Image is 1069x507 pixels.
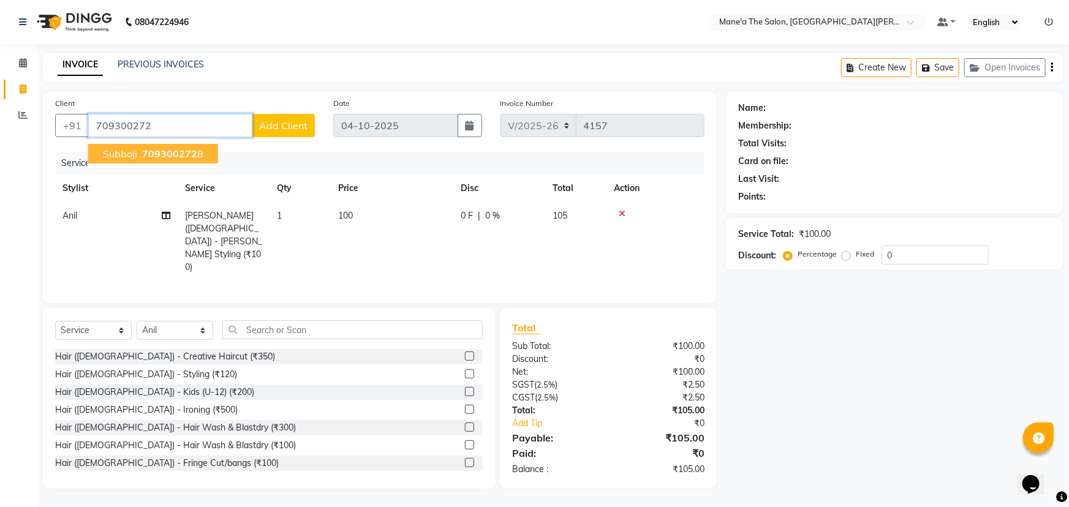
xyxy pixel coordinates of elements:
[55,439,296,452] div: Hair ([DEMOGRAPHIC_DATA]) - Hair Wash & Blastdry (₹100)
[512,321,540,334] span: Total
[503,417,625,430] a: Add Tip
[608,340,714,353] div: ₹100.00
[503,340,608,353] div: Sub Total:
[606,175,704,202] th: Action
[608,404,714,417] div: ₹105.00
[608,430,714,445] div: ₹105.00
[738,137,787,150] div: Total Visits:
[738,155,788,168] div: Card on file:
[503,391,608,404] div: ( )
[55,421,296,434] div: Hair ([DEMOGRAPHIC_DATA]) - Hair Wash & Blastdry (₹300)
[453,175,545,202] th: Disc
[56,152,714,175] div: Services
[738,119,791,132] div: Membership:
[142,148,197,160] span: 709300272
[1018,458,1057,495] iframe: chat widget
[222,320,483,339] input: Search or Scan
[485,209,500,222] span: 0 %
[55,175,178,202] th: Stylist
[916,58,959,77] button: Save
[503,404,608,417] div: Total:
[798,249,837,260] label: Percentage
[738,228,794,241] div: Service Total:
[503,446,608,460] div: Paid:
[55,98,75,109] label: Client
[545,175,606,202] th: Total
[252,114,315,137] button: Add Client
[503,366,608,378] div: Net:
[55,350,275,363] div: Hair ([DEMOGRAPHIC_DATA]) - Creative Haircut (₹350)
[856,249,874,260] label: Fixed
[626,417,714,430] div: ₹0
[799,228,831,241] div: ₹100.00
[553,210,567,221] span: 105
[964,58,1046,77] button: Open Invoices
[512,392,535,403] span: CGST
[841,58,912,77] button: Create New
[501,98,554,109] label: Invoice Number
[503,430,608,445] div: Payable:
[259,119,308,132] span: Add Client
[503,463,608,476] div: Balance :
[55,368,237,381] div: Hair ([DEMOGRAPHIC_DATA]) - Styling (₹120)
[55,457,279,470] div: Hair ([DEMOGRAPHIC_DATA]) - Fringe Cut/bangs (₹100)
[461,209,473,222] span: 0 F
[140,148,203,160] ngb-highlight: 8
[478,209,480,222] span: |
[55,386,254,399] div: Hair ([DEMOGRAPHIC_DATA]) - Kids (U-12) (₹200)
[270,175,331,202] th: Qty
[185,210,262,272] span: [PERSON_NAME] ([DEMOGRAPHIC_DATA]) - [PERSON_NAME] Styling (₹100)
[537,392,556,402] span: 2.5%
[55,114,89,137] button: +91
[608,353,714,366] div: ₹0
[118,59,204,70] a: PREVIOUS INVOICES
[503,353,608,366] div: Discount:
[738,190,766,203] div: Points:
[608,391,714,404] div: ₹2.50
[58,54,103,76] a: INVOICE
[62,210,77,221] span: Anil
[608,446,714,460] div: ₹0
[277,210,282,221] span: 1
[608,366,714,378] div: ₹100.00
[738,173,779,186] div: Last Visit:
[55,404,238,416] div: Hair ([DEMOGRAPHIC_DATA]) - Ironing (₹500)
[512,379,534,390] span: SGST
[333,98,350,109] label: Date
[503,378,608,391] div: ( )
[738,249,776,262] div: Discount:
[608,463,714,476] div: ₹105.00
[338,210,353,221] span: 100
[537,380,555,389] span: 2.5%
[88,114,252,137] input: Search by Name/Mobile/Email/Code
[178,175,270,202] th: Service
[331,175,453,202] th: Price
[103,148,137,160] span: subboji
[135,5,189,39] b: 08047224946
[608,378,714,391] div: ₹2.50
[31,5,115,39] img: logo
[738,102,766,115] div: Name:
